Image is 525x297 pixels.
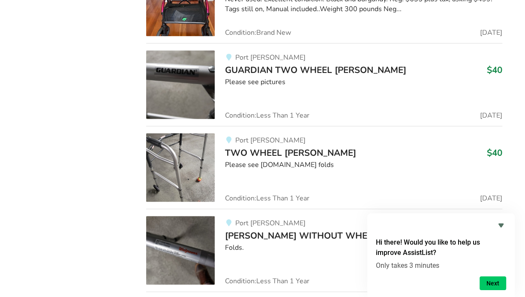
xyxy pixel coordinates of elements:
img: mobility-two wheel walker [146,133,215,202]
span: Port [PERSON_NAME] [235,53,305,62]
div: Hi there! Would you like to help us improve AssistList? [376,220,506,290]
span: [PERSON_NAME] WITHOUT WHEELS [225,230,383,242]
span: Condition: Less Than 1 Year [225,112,309,119]
span: Condition: Less Than 1 Year [225,278,309,285]
span: [DATE] [480,112,502,119]
span: Condition: Brand New [225,29,291,36]
p: Only takes 3 minutes [376,261,506,270]
button: Hide survey [496,220,506,230]
span: Port [PERSON_NAME] [235,218,305,228]
h3: $40 [487,147,502,158]
img: mobility-walker without wheels [146,216,215,285]
a: mobility-two wheel walker Port [PERSON_NAME]TWO WHEEL [PERSON_NAME]$40Please see [DOMAIN_NAME] fo... [146,126,502,209]
div: Please see [DOMAIN_NAME] folds [225,160,502,170]
h2: Hi there! Would you like to help us improve AssistList? [376,237,506,258]
span: [DATE] [480,195,502,202]
span: Port [PERSON_NAME] [235,136,305,145]
div: Please see pictures [225,77,502,87]
button: Next question [480,276,506,290]
span: [DATE] [480,29,502,36]
span: GUARDIAN TWO WHEEL [PERSON_NAME] [225,64,406,76]
span: TWO WHEEL [PERSON_NAME] [225,147,356,159]
h3: $40 [487,64,502,76]
span: Condition: Less Than 1 Year [225,195,309,202]
img: mobility-guardian two wheel walker [146,50,215,119]
a: mobility-walker without wheelsPort [PERSON_NAME][PERSON_NAME] WITHOUT WHEELS$35Folds.Condition:Le... [146,209,502,291]
a: mobility-guardian two wheel walkerPort [PERSON_NAME]GUARDIAN TWO WHEEL [PERSON_NAME]$40Please see... [146,43,502,126]
div: Folds. [225,243,502,253]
